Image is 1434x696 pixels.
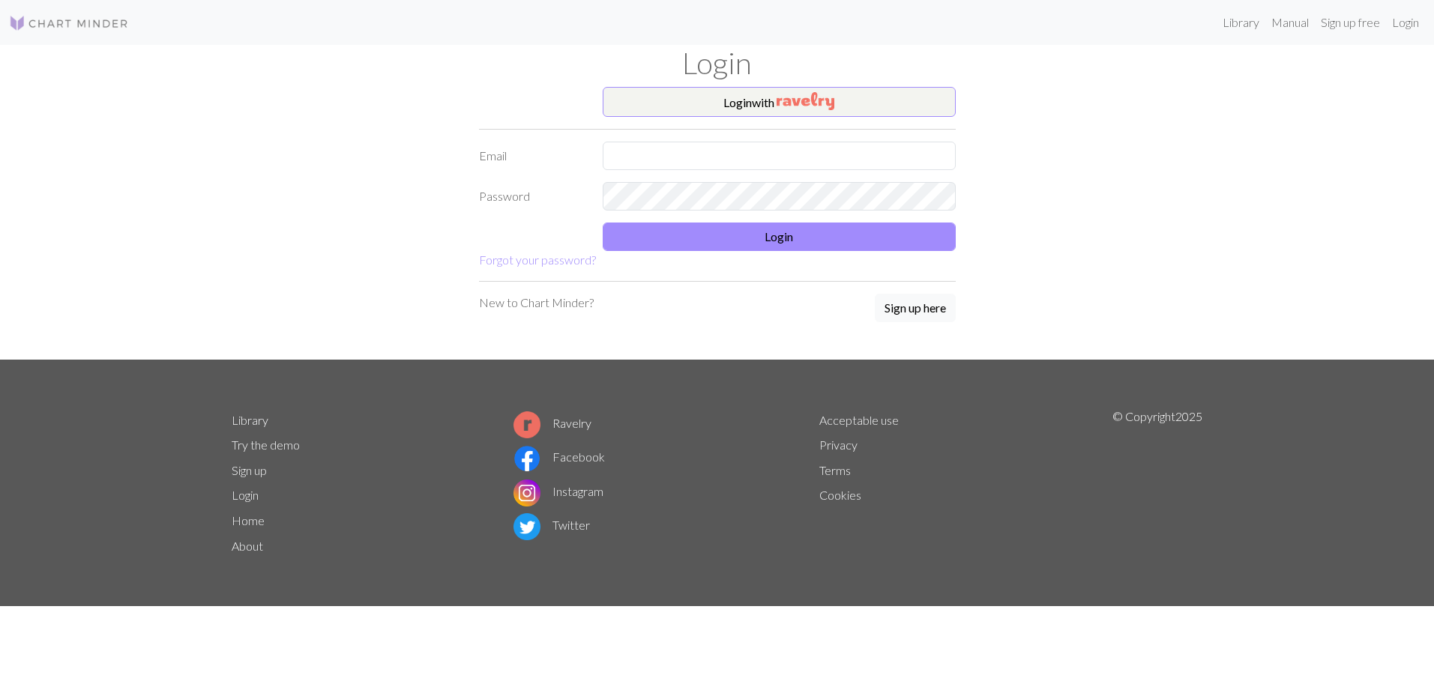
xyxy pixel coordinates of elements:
[513,513,540,540] img: Twitter logo
[1315,7,1386,37] a: Sign up free
[819,488,861,502] a: Cookies
[513,450,605,464] a: Facebook
[513,411,540,438] img: Ravelry logo
[9,14,129,32] img: Logo
[232,539,263,553] a: About
[603,87,956,117] button: Loginwith
[513,484,603,498] a: Instagram
[232,513,265,527] a: Home
[232,438,300,452] a: Try the demo
[513,479,540,506] img: Instagram logo
[223,45,1212,81] h1: Login
[1217,7,1265,37] a: Library
[232,488,259,502] a: Login
[1265,7,1315,37] a: Manual
[513,445,540,472] img: Facebook logo
[875,294,956,322] button: Sign up here
[513,416,591,430] a: Ravelry
[777,92,834,110] img: Ravelry
[513,518,590,532] a: Twitter
[819,438,858,452] a: Privacy
[470,182,594,211] label: Password
[479,252,596,267] a: Forgot your password?
[1386,7,1425,37] a: Login
[819,463,851,477] a: Terms
[1112,408,1202,559] p: © Copyright 2025
[470,142,594,170] label: Email
[232,463,267,477] a: Sign up
[819,413,899,427] a: Acceptable use
[479,294,594,312] p: New to Chart Minder?
[875,294,956,324] a: Sign up here
[603,223,956,251] button: Login
[232,413,268,427] a: Library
